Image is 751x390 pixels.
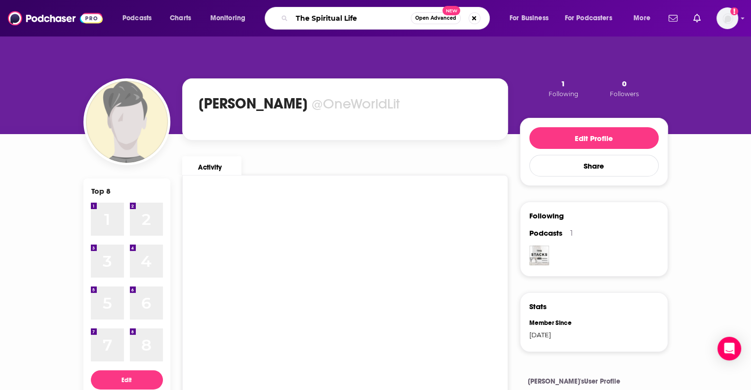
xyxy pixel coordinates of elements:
input: Search podcasts, credits, & more... [292,10,411,26]
span: Logged in as OneWorldLit [716,7,738,29]
span: Monitoring [210,11,245,25]
a: Charts [163,10,197,26]
span: 1 [561,79,565,88]
h1: [PERSON_NAME] [198,95,308,112]
span: Open Advanced [415,16,456,21]
button: 1Following [546,78,581,98]
svg: Add a profile image [730,7,738,15]
div: Search podcasts, credits, & more... [274,7,499,30]
span: For Podcasters [565,11,612,25]
div: Member Since [529,319,588,327]
button: 0Followers [607,78,642,98]
span: Followers [610,90,639,98]
div: 1 [570,229,573,238]
a: Show notifications dropdown [689,10,705,27]
button: Show profile menu [716,7,738,29]
button: open menu [116,10,164,26]
button: Edit [91,370,163,390]
div: Following [529,211,564,220]
div: Open Intercom Messenger [717,337,741,360]
button: open menu [627,10,663,26]
button: Edit Profile [529,127,659,149]
button: Open AdvancedNew [411,12,461,24]
span: Following [549,90,578,98]
img: Podchaser - Follow, Share and Rate Podcasts [8,9,103,28]
button: open menu [503,10,561,26]
img: Andrea Pura [86,81,168,163]
div: [DATE] [529,331,588,339]
span: More [633,11,650,25]
span: For Business [510,11,549,25]
button: open menu [558,10,627,26]
span: Podcasts [122,11,152,25]
button: open menu [203,10,258,26]
span: 0 [622,79,627,88]
a: Show notifications dropdown [665,10,681,27]
a: Activity [182,156,241,175]
span: New [442,6,460,15]
div: Top 8 [91,186,111,196]
button: Share [529,155,659,177]
img: User Profile [716,7,738,29]
span: Podcasts [529,228,562,238]
h4: [PERSON_NAME]'s User Profile [528,377,660,386]
span: Charts [170,11,191,25]
h3: Stats [529,302,547,311]
div: @OneWorldLit [312,95,400,112]
img: The Stacks [529,246,549,265]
